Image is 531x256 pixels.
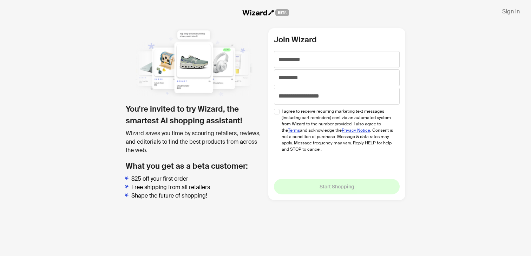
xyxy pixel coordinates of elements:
h1: You’re invited to try Wizard, the smartest AI shopping assistant! [126,103,263,126]
li: Shape the future of shopping! [131,192,263,200]
h2: What you get as a beta customer: [126,160,263,172]
h2: Join Wizard [274,34,400,45]
a: Terms [288,127,300,133]
li: $25 off your first order [131,175,263,183]
a: Privacy Notice [342,127,370,133]
div: Wizard saves you time by scouring retailers, reviews, and editorials to find the best products fr... [126,129,263,155]
button: Sign In [497,6,525,17]
span: BETA [275,9,289,16]
button: Start Shopping [274,179,400,194]
span: I agree to receive recurring marketing text messages (including cart reminders) sent via an autom... [282,108,394,152]
li: Free shipping from all retailers [131,183,263,192]
span: Sign In [502,8,520,15]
